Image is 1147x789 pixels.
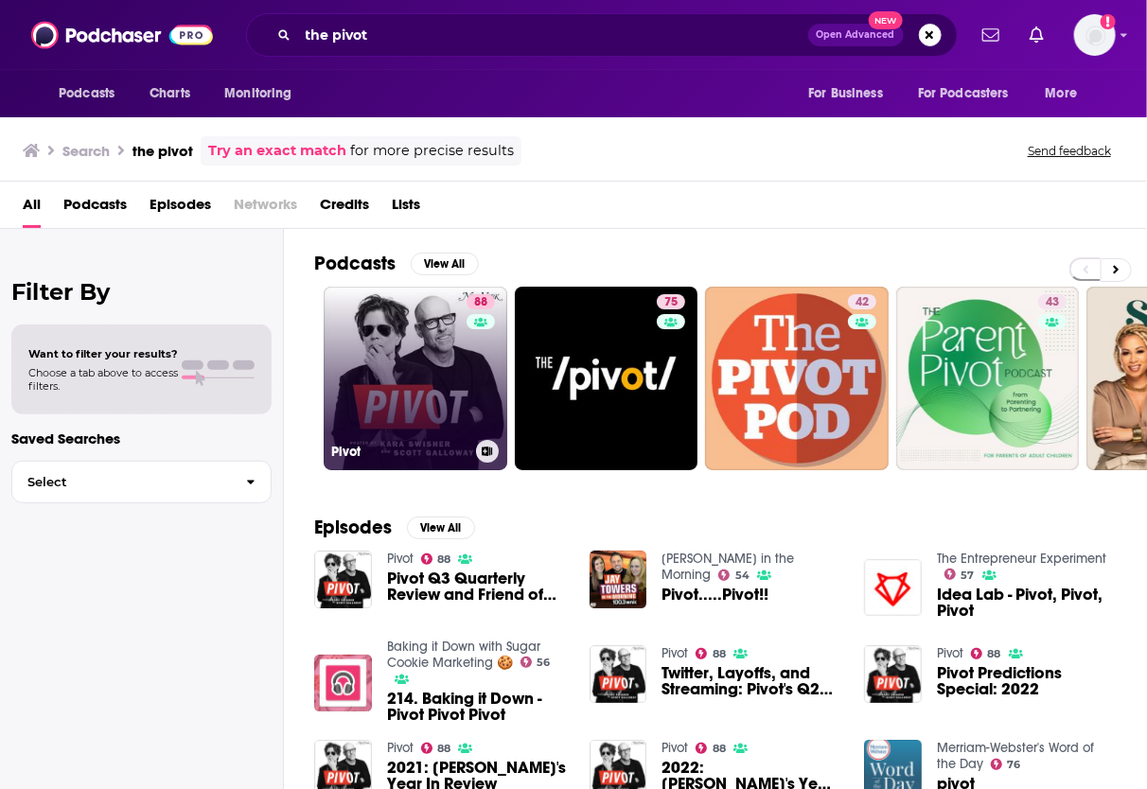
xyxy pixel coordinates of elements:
span: 54 [735,571,750,580]
span: Podcasts [59,80,115,107]
h2: Podcasts [314,252,396,275]
a: Merriam-Webster's Word of the Day [937,740,1094,772]
a: Jay Towers in the Morning [662,551,794,583]
a: Idea Lab - Pivot, Pivot, Pivot [937,587,1117,619]
button: open menu [211,76,316,112]
span: 76 [1008,761,1021,769]
h2: Filter By [11,278,272,306]
img: Pivot Q3 Quarterly Review and Friend of Pivot, Senator Amy Klobuchar [314,551,372,608]
a: Charts [137,76,202,112]
span: 75 [664,293,678,312]
a: Credits [320,189,369,228]
span: 43 [1046,293,1059,312]
a: 42 [705,287,889,470]
span: Networks [234,189,297,228]
a: 88 [421,553,451,565]
span: 42 [856,293,869,312]
a: All [23,189,41,228]
img: Pivot Predictions Special: 2022 [864,645,922,703]
a: Baking it Down with Sugar Cookie Marketing 🍪 [387,639,540,671]
span: Twitter, Layoffs, and Streaming: Pivot's Q2 Quarterly Review [662,665,841,697]
div: Search podcasts, credits, & more... [246,13,958,57]
span: for more precise results [350,140,514,162]
span: 88 [988,650,1001,658]
button: open menu [795,76,907,112]
a: 88Pivot [324,287,507,470]
p: Saved Searches [11,430,272,447]
img: Pivot.....Pivot!! [590,551,647,608]
a: Pivot Predictions Special: 2022 [937,665,1117,697]
a: Pivot Q3 Quarterly Review and Friend of Pivot, Senator Amy Klobuchar [387,570,567,603]
a: 54 [718,570,750,581]
span: 88 [437,555,450,564]
svg: Add a profile image [1101,14,1116,29]
a: Episodes [150,189,211,228]
span: Open Advanced [817,30,895,40]
a: Try an exact match [208,140,346,162]
img: Podchaser - Follow, Share and Rate Podcasts [31,17,213,53]
a: 88 [421,743,451,754]
a: Idea Lab - Pivot, Pivot, Pivot [864,559,922,617]
a: The Entrepreneur Experiment [937,551,1106,567]
a: 88 [696,648,726,659]
button: View All [411,253,479,275]
button: Open AdvancedNew [808,24,904,46]
span: Want to filter your results? [28,347,178,360]
a: Podcasts [63,189,127,228]
img: User Profile [1074,14,1116,56]
a: 57 [944,569,975,580]
a: EpisodesView All [314,516,475,539]
button: open menu [906,76,1036,112]
button: Select [11,461,272,503]
button: Show profile menu [1074,14,1116,56]
a: Lists [392,189,420,228]
a: 75 [657,294,685,309]
a: 42 [848,294,876,309]
button: View All [407,517,475,539]
a: 75 [515,287,698,470]
a: Pivot [387,740,414,756]
a: Pivot.....Pivot!! [662,587,768,603]
a: 56 [521,657,551,668]
span: 56 [537,658,550,667]
span: 88 [474,293,487,312]
span: Logged in as Morgan16 [1074,14,1116,56]
img: Twitter, Layoffs, and Streaming: Pivot's Q2 Quarterly Review [590,645,647,703]
span: 88 [437,745,450,753]
h3: the pivot [132,142,193,160]
span: For Business [808,80,883,107]
h3: Pivot [331,444,468,460]
h2: Episodes [314,516,392,539]
span: Choose a tab above to access filters. [28,366,178,393]
a: Pivot [387,551,414,567]
img: 214. Baking it Down - Pivot Pivot Pivot [314,655,372,712]
span: For Podcasters [918,80,1009,107]
a: 76 [991,759,1021,770]
button: Send feedback [1022,143,1117,159]
input: Search podcasts, credits, & more... [298,20,808,50]
a: 214. Baking it Down - Pivot Pivot Pivot [387,691,567,723]
span: Pivot Q3 Quarterly Review and Friend of Pivot, Senator [PERSON_NAME] [387,570,567,603]
span: More [1046,80,1078,107]
span: 88 [713,745,726,753]
a: Show notifications dropdown [975,19,1007,51]
span: Select [12,476,231,488]
a: Pivot [662,645,688,661]
a: Pivot [662,740,688,756]
span: Monitoring [224,80,291,107]
a: Show notifications dropdown [1022,19,1051,51]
